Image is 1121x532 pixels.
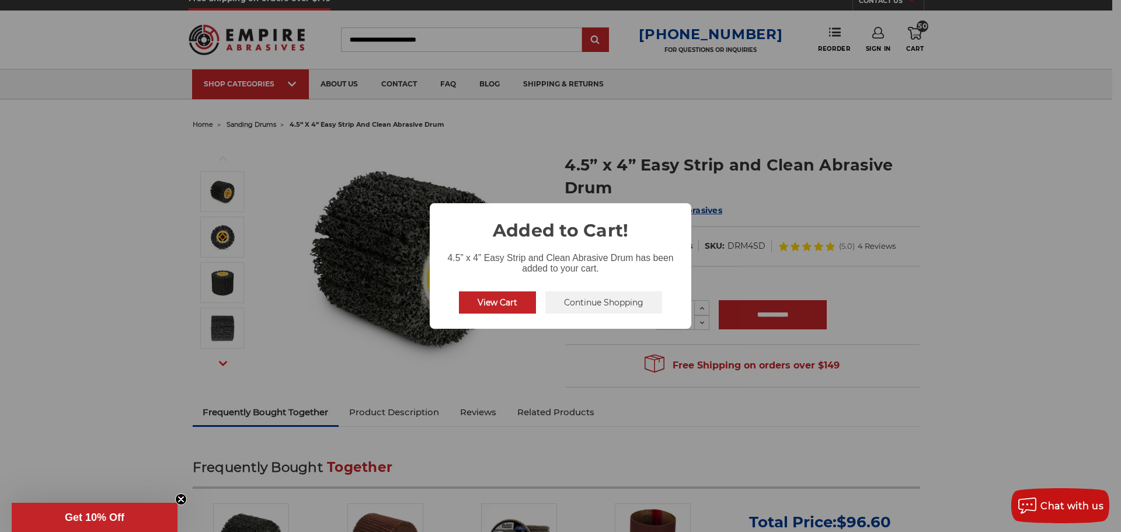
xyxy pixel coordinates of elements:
[175,493,187,505] button: Close teaser
[545,291,662,314] button: Continue Shopping
[430,203,691,244] h2: Added to Cart!
[430,244,691,276] div: 4.5” x 4” Easy Strip and Clean Abrasive Drum has been added to your cart.
[1040,500,1103,512] span: Chat with us
[65,512,124,523] span: Get 10% Off
[459,291,536,314] button: View Cart
[1011,488,1109,523] button: Chat with us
